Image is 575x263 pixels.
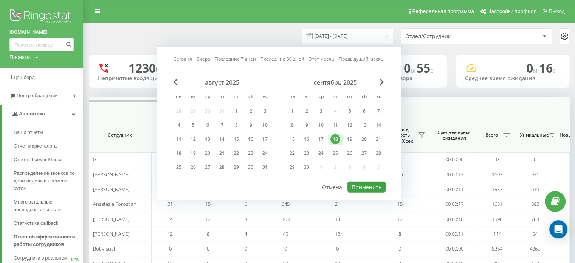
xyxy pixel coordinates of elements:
[19,111,45,117] span: Аналитика
[359,106,369,116] div: 6
[93,186,130,193] span: [PERSON_NAME]
[287,134,297,144] div: 15
[207,230,209,237] span: 8
[215,162,229,173] div: чт 28 авг. 2025 г.
[231,134,241,144] div: 15
[260,55,304,62] a: Последние 30 дней
[245,230,247,237] span: 4
[246,120,256,130] div: 9
[169,245,172,252] span: 0
[431,197,478,212] td: 00:00:17
[9,28,74,36] a: [DOMAIN_NAME]
[314,120,328,131] div: ср 10 сент. 2025 г.
[93,201,136,207] span: Anastazja Forostian
[174,55,192,62] a: Сегодня
[371,120,386,131] div: вс 14 сент. 2025 г.
[287,92,298,103] abbr: понедельник
[343,134,357,145] div: пт 19 сент. 2025 г.
[430,66,433,75] span: c
[188,134,198,144] div: 12
[129,61,189,75] div: 1230 (82)%
[14,153,83,167] a: Отчеты Looker Studio
[173,92,184,103] abbr: понедельник
[316,148,326,158] div: 24
[330,106,340,116] div: 4
[200,120,215,131] div: ср 6 авг. 2025 г.
[205,201,211,207] span: 15
[2,105,83,123] a: Аналитика
[229,106,243,117] div: пт 1 авг. 2025 г.
[343,120,357,131] div: пт 12 сент. 2025 г.
[200,162,215,173] div: ср 27 авг. 2025 г.
[431,152,478,167] td: 00:00:00
[167,201,173,207] span: 21
[492,186,502,193] span: 1553
[217,162,227,172] div: 28
[167,216,173,223] span: 14
[93,216,130,223] span: [PERSON_NAME]
[357,120,371,131] div: сб 13 сент. 2025 г.
[14,195,83,216] a: Многоканальные последовательности
[243,120,258,131] div: сб 9 авг. 2025 г.
[531,186,539,193] span: 619
[217,120,227,130] div: 7
[316,134,326,144] div: 17
[188,148,198,158] div: 19
[258,162,272,173] div: вс 31 авг. 2025 г.
[203,162,212,172] div: 27
[9,8,74,26] img: Ringostat logo
[215,134,229,145] div: чт 14 авг. 2025 г.
[345,134,355,144] div: 19
[14,219,59,227] span: Статистика callback
[373,92,384,103] abbr: воскресенье
[328,106,343,117] div: чт 4 сент. 2025 г.
[260,120,270,130] div: 10
[245,92,256,103] abbr: суббота
[14,198,79,213] span: Многоканальные последовательности
[316,120,326,130] div: 10
[174,162,184,172] div: 25
[330,148,340,158] div: 25
[549,220,567,238] div: Open Intercom Messenger
[302,134,312,144] div: 16
[553,66,556,75] span: c
[357,106,371,117] div: сб 6 сент. 2025 г.
[526,60,539,76] span: 0
[482,132,501,138] span: Всего
[336,245,339,252] span: 0
[245,245,247,252] span: 0
[431,167,478,182] td: 00:00:13
[357,134,371,145] div: сб 20 сент. 2025 г.
[496,156,499,163] span: 0
[246,134,256,144] div: 16
[301,92,312,103] abbr: вторник
[231,120,241,130] div: 8
[532,230,538,237] span: 54
[374,134,383,144] div: 21
[95,132,144,138] span: Сотрудник
[285,106,299,117] div: пн 1 сент. 2025 г.
[186,120,200,131] div: вт 5 авг. 2025 г.
[335,201,340,207] span: 21
[93,171,130,178] span: [PERSON_NAME]
[374,106,383,116] div: 7
[93,245,115,252] span: Bot Visual
[299,120,314,131] div: вт 9 сент. 2025 г.
[302,162,312,172] div: 30
[203,134,212,144] div: 13
[285,148,299,159] div: пн 22 сент. 2025 г.
[243,106,258,117] div: сб 2 авг. 2025 г.
[531,171,539,178] span: 971
[328,120,343,131] div: чт 11 сент. 2025 г.
[231,106,241,116] div: 1
[299,162,314,173] div: вт 30 сент. 2025 г.
[200,134,215,145] div: ср 13 авг. 2025 г.
[534,156,536,163] span: 0
[309,55,334,62] a: Этот месяц
[167,230,173,237] span: 12
[215,120,229,131] div: чт 7 авг. 2025 г.
[357,148,371,159] div: сб 27 сент. 2025 г.
[229,120,243,131] div: пт 8 авг. 2025 г.
[287,148,297,158] div: 22
[174,148,184,158] div: 18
